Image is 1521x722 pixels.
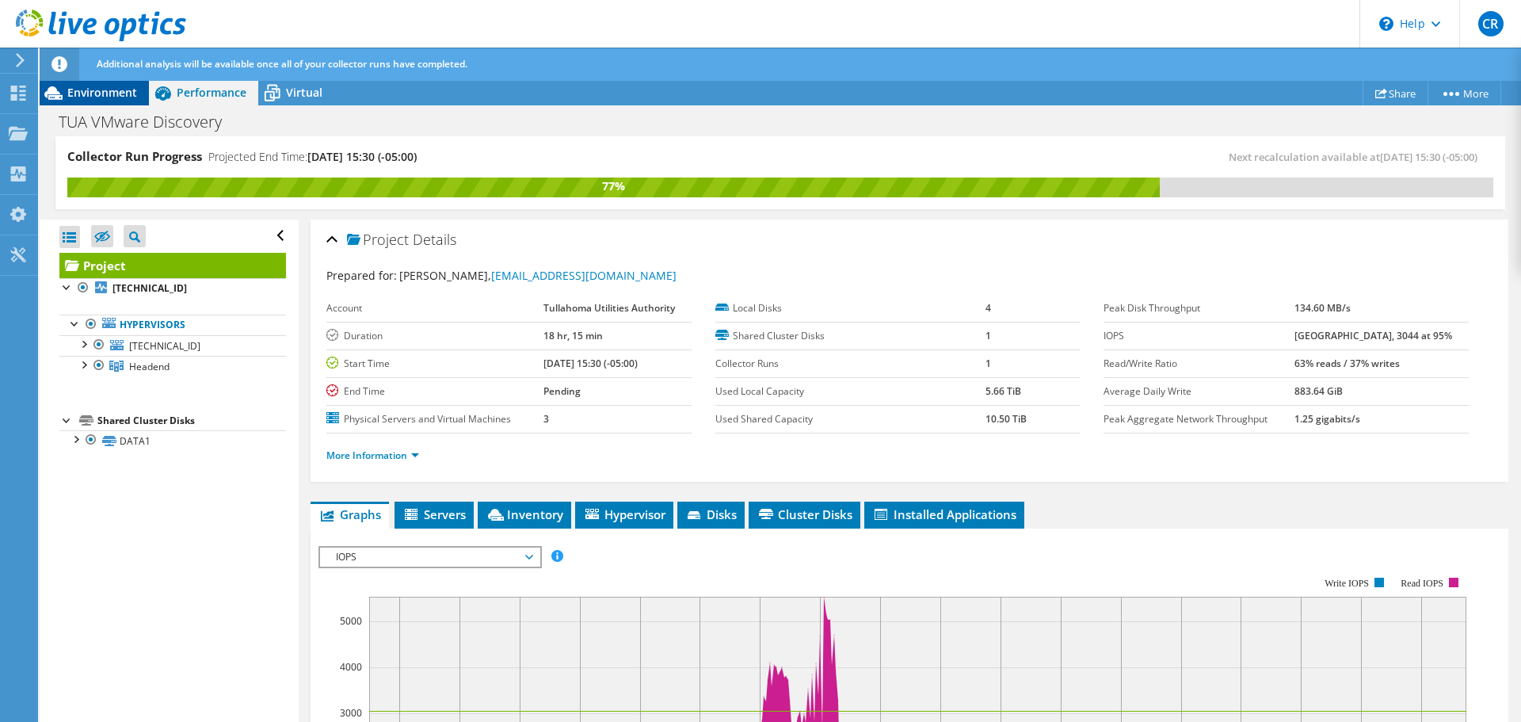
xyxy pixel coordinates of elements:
[340,706,362,720] text: 3000
[985,384,1021,398] b: 5.66 TiB
[97,57,467,71] span: Additional analysis will be available once all of your collector runs have completed.
[715,300,985,316] label: Local Disks
[1104,328,1294,344] label: IOPS
[67,85,137,100] span: Environment
[326,411,543,427] label: Physical Servers and Virtual Machines
[59,356,286,376] a: Headend
[583,506,665,522] span: Hypervisor
[1294,357,1400,370] b: 63% reads / 37% writes
[340,660,362,674] text: 4000
[1294,412,1360,426] b: 1.25 gigabits/s
[1325,578,1369,589] text: Write IOPS
[715,328,985,344] label: Shared Cluster Disks
[543,329,603,342] b: 18 hr, 15 min
[1104,356,1294,372] label: Read/Write Ratio
[326,268,397,283] label: Prepared for:
[486,506,563,522] span: Inventory
[715,411,985,427] label: Used Shared Capacity
[872,506,1016,522] span: Installed Applications
[326,356,543,372] label: Start Time
[985,301,991,315] b: 4
[985,412,1027,426] b: 10.50 TiB
[129,339,200,353] span: [TECHNICAL_ID]
[112,281,187,295] b: [TECHNICAL_ID]
[347,232,409,248] span: Project
[286,85,322,100] span: Virtual
[318,506,381,522] span: Graphs
[1294,329,1452,342] b: [GEOGRAPHIC_DATA], 3044 at 95%
[307,149,417,164] span: [DATE] 15:30 (-05:00)
[402,506,466,522] span: Servers
[208,148,417,166] h4: Projected End Time:
[1380,150,1477,164] span: [DATE] 15:30 (-05:00)
[685,506,737,522] span: Disks
[985,329,991,342] b: 1
[326,300,543,316] label: Account
[543,384,581,398] b: Pending
[326,328,543,344] label: Duration
[1294,384,1343,398] b: 883.64 GiB
[1104,300,1294,316] label: Peak Disk Throughput
[1229,150,1485,164] span: Next recalculation available at
[177,85,246,100] span: Performance
[51,113,246,131] h1: TUA VMware Discovery
[543,301,675,315] b: Tullahoma Utilities Authority
[97,411,286,430] div: Shared Cluster Disks
[59,278,286,299] a: [TECHNICAL_ID]
[59,253,286,278] a: Project
[1363,81,1428,105] a: Share
[985,357,991,370] b: 1
[1379,17,1393,31] svg: \n
[1478,11,1504,36] span: CR
[1104,384,1294,399] label: Average Daily Write
[543,412,549,426] b: 3
[757,506,852,522] span: Cluster Disks
[399,268,677,283] span: [PERSON_NAME],
[715,356,985,372] label: Collector Runs
[59,430,286,451] a: DATA1
[1401,578,1444,589] text: Read IOPS
[715,384,985,399] label: Used Local Capacity
[326,449,419,462] a: More Information
[326,384,543,399] label: End Time
[59,335,286,356] a: [TECHNICAL_ID]
[129,360,170,373] span: Headend
[543,357,638,370] b: [DATE] 15:30 (-05:00)
[59,315,286,335] a: Hypervisors
[491,268,677,283] a: [EMAIL_ADDRESS][DOMAIN_NAME]
[1104,411,1294,427] label: Peak Aggregate Network Throughput
[328,548,532,567] span: IOPS
[67,178,1160,195] div: 77%
[340,614,362,628] text: 5000
[1294,301,1351,315] b: 134.60 MB/s
[1428,81,1501,105] a: More
[413,230,456,249] span: Details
